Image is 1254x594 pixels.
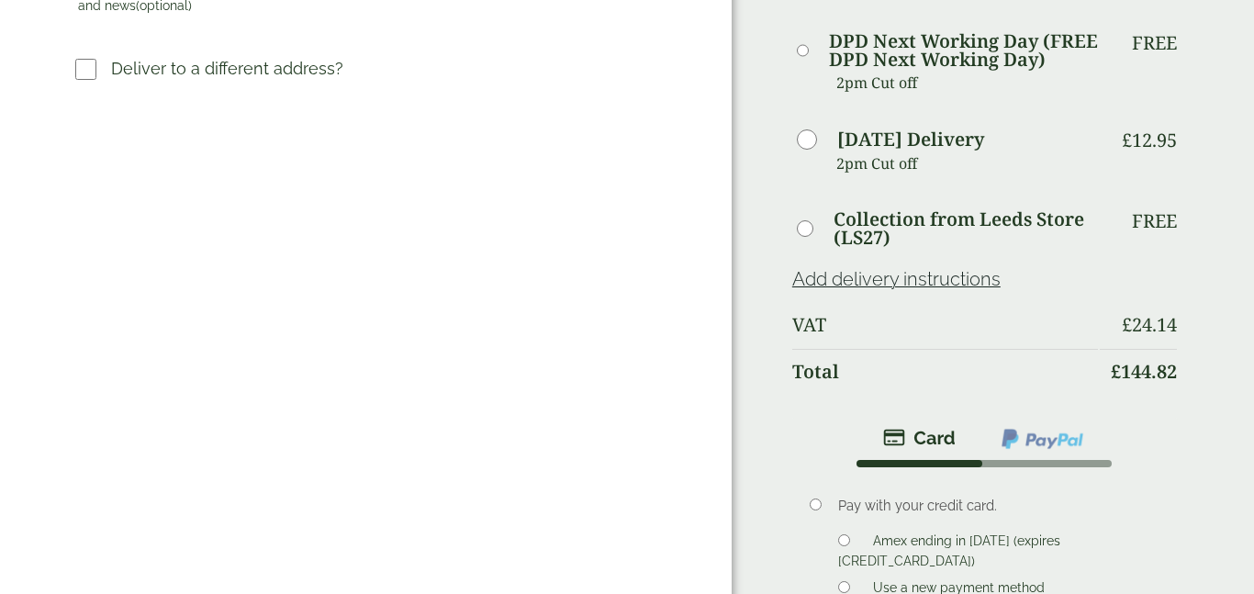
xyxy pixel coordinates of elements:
[111,56,343,81] p: Deliver to a different address?
[838,533,1060,574] label: Amex ending in [DATE] (expires [CREDIT_CARD_DATA])
[838,496,1151,516] p: Pay with your credit card.
[1111,359,1121,384] span: £
[836,150,1098,177] p: 2pm Cut off
[792,268,1001,290] a: Add delivery instructions
[1122,128,1132,152] span: £
[1132,210,1177,232] p: Free
[834,210,1098,247] label: Collection from Leeds Store (LS27)
[1122,312,1177,337] bdi: 24.14
[829,32,1098,69] label: DPD Next Working Day (FREE DPD Next Working Day)
[1122,128,1177,152] bdi: 12.95
[837,130,984,149] label: [DATE] Delivery
[1000,427,1085,451] img: ppcp-gateway.png
[883,427,956,449] img: stripe.png
[792,349,1098,394] th: Total
[836,69,1098,96] p: 2pm Cut off
[1132,32,1177,54] p: Free
[792,303,1098,347] th: VAT
[1111,359,1177,384] bdi: 144.82
[1122,312,1132,337] span: £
